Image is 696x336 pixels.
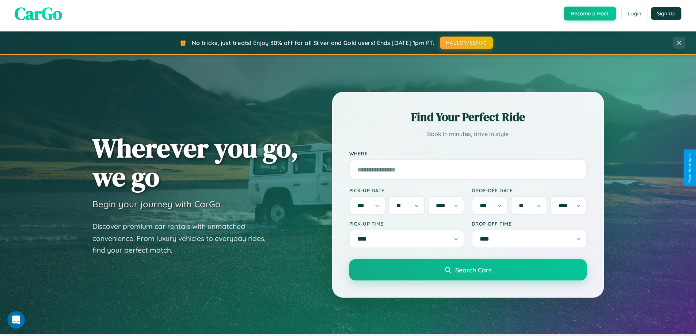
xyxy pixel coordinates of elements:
h1: Wherever you go, we go [92,133,298,191]
button: HALLOWEEN30 [440,37,493,49]
span: Search Cars [455,266,491,274]
button: Become a Host [564,7,616,20]
label: Where [349,150,587,156]
p: Discover premium car rentals with unmatched convenience. From luxury vehicles to everyday rides, ... [92,220,275,256]
button: Search Cars [349,259,587,280]
label: Pick-up Time [349,220,464,227]
h3: Begin your journey with CarGo [92,199,221,209]
p: Book in minutes, drive in style [349,129,587,139]
iframe: Intercom live chat [7,311,25,329]
h2: Find Your Perfect Ride [349,109,587,125]
label: Pick-up Date [349,187,464,193]
label: Drop-off Date [472,187,587,193]
div: Give Feedback [687,153,692,183]
label: Drop-off Time [472,220,587,227]
button: Login [621,7,647,20]
span: CarGo [15,1,62,26]
button: Sign Up [651,7,681,20]
span: No tricks, just treats! Enjoy 30% off for all Silver and Gold users! Ends [DATE] 1pm PT. [192,39,434,46]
